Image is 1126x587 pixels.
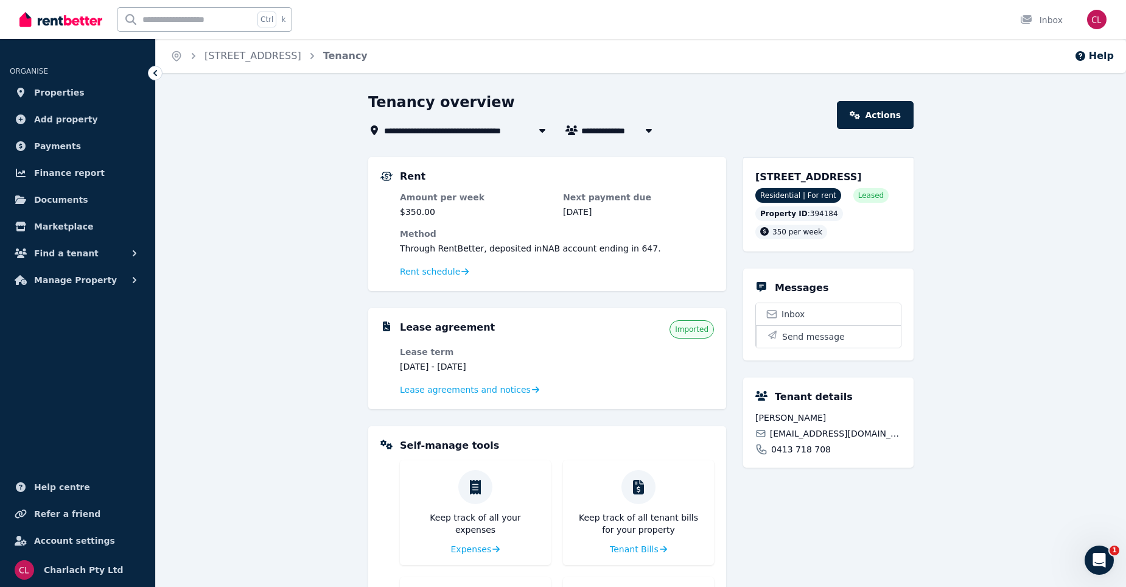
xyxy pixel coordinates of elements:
span: [EMAIL_ADDRESS][DOMAIN_NAME] [770,427,901,440]
a: Help centre [10,475,145,499]
span: Add property [34,112,98,127]
span: Documents [34,192,88,207]
h5: Tenant details [775,390,853,404]
img: Charlach Pty Ltd [1087,10,1107,29]
div: Inbox [1020,14,1063,26]
a: Payments [10,134,145,158]
div: : 394184 [755,206,843,221]
span: Residential | For rent [755,188,841,203]
span: [STREET_ADDRESS] [755,171,862,183]
a: Account settings [10,529,145,553]
span: 1 [1110,546,1119,555]
span: Property ID [760,209,808,219]
p: Keep track of all tenant bills for your property [573,511,704,536]
span: Marketplace [34,219,93,234]
a: Tenant Bills [610,543,667,555]
span: Refer a friend [34,507,100,521]
h5: Self-manage tools [400,438,499,453]
span: Rent schedule [400,265,460,278]
a: Refer a friend [10,502,145,526]
h5: Lease agreement [400,320,495,335]
button: Help [1074,49,1114,63]
a: Expenses [451,543,500,555]
a: Properties [10,80,145,105]
span: Manage Property [34,273,117,287]
span: Through RentBetter , deposited in NAB account ending in 647 . [400,244,661,253]
span: Help centre [34,480,90,494]
span: Payments [34,139,81,153]
span: Expenses [451,543,492,555]
dd: $350.00 [400,206,551,218]
span: Imported [675,325,708,334]
dt: Lease term [400,346,551,358]
button: Manage Property [10,268,145,292]
span: Send message [782,331,845,343]
a: Actions [837,101,914,129]
nav: Breadcrumb [156,39,382,73]
button: Send message [756,325,901,348]
span: Lease agreements and notices [400,384,531,396]
dt: Next payment due [563,191,714,203]
span: Account settings [34,533,115,548]
a: Inbox [756,303,901,325]
iframe: Intercom live chat [1085,546,1114,575]
h5: Messages [775,281,828,295]
span: Charlach Pty Ltd [44,563,124,577]
span: 0413 718 708 [771,443,831,455]
img: Rental Payments [380,172,393,181]
dt: Amount per week [400,191,551,203]
span: Inbox [782,308,805,320]
dt: Method [400,228,714,240]
span: Properties [34,85,85,100]
button: Find a tenant [10,241,145,265]
a: Finance report [10,161,145,185]
a: Lease agreements and notices [400,384,539,396]
dd: [DATE] - [DATE] [400,360,551,373]
a: Add property [10,107,145,132]
span: Tenant Bills [610,543,659,555]
a: [STREET_ADDRESS] [205,50,301,62]
p: Keep track of all your expenses [410,511,541,536]
img: RentBetter [19,10,102,29]
a: Marketplace [10,214,145,239]
dd: [DATE] [563,206,714,218]
span: Leased [858,191,884,200]
a: Rent schedule [400,265,469,278]
span: Ctrl [257,12,276,27]
a: Documents [10,188,145,212]
h5: Rent [400,169,425,184]
img: Charlach Pty Ltd [15,560,34,580]
h1: Tenancy overview [368,93,515,112]
span: Find a tenant [34,246,99,261]
span: [PERSON_NAME] [755,412,901,424]
span: ORGANISE [10,67,48,76]
span: k [281,15,285,24]
a: Tenancy [323,50,368,62]
span: 350 per week [772,228,822,236]
span: Finance report [34,166,105,180]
